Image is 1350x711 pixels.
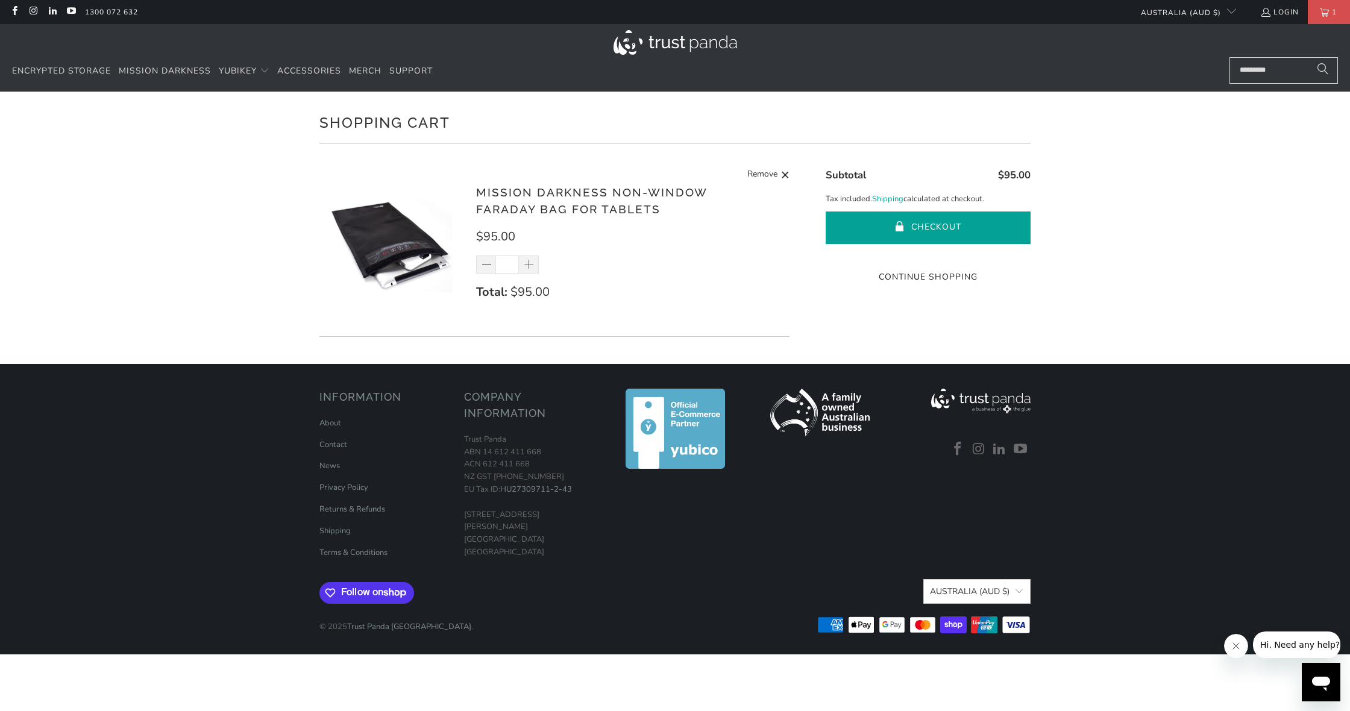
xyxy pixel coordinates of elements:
[1224,634,1248,658] iframe: Close message
[319,110,1031,134] h1: Shopping Cart
[747,168,790,183] a: Remove
[319,439,347,450] a: Contact
[85,5,138,19] a: 1300 072 632
[9,7,19,17] a: Trust Panda Australia on Facebook
[319,547,388,558] a: Terms & Conditions
[923,579,1031,604] button: Australia (AUD $)
[949,442,967,457] a: Trust Panda Australia on Facebook
[826,193,1031,205] p: Tax included. calculated at checkout.
[500,484,572,495] a: HU27309711-2-43
[28,7,38,17] a: Trust Panda Australia on Instagram
[219,57,269,86] summary: YubiKey
[12,57,433,86] nav: Translation missing: en.navigation.header.main_nav
[476,284,507,300] strong: Total:
[347,621,471,632] a: Trust Panda [GEOGRAPHIC_DATA]
[1229,57,1338,84] input: Search...
[1011,442,1029,457] a: Trust Panda Australia on YouTube
[476,186,707,216] a: Mission Darkness Non-Window Faraday Bag for Tablets
[1253,631,1340,658] iframe: Message from company
[510,284,550,300] span: $95.00
[747,168,777,183] span: Remove
[277,57,341,86] a: Accessories
[319,525,351,536] a: Shipping
[319,609,473,633] p: © 2025 .
[319,504,385,515] a: Returns & Refunds
[970,442,988,457] a: Trust Panda Australia on Instagram
[12,57,111,86] a: Encrypted Storage
[826,211,1031,244] button: Checkout
[998,168,1031,182] span: $95.00
[219,65,257,77] span: YubiKey
[319,482,368,493] a: Privacy Policy
[12,65,111,77] span: Encrypted Storage
[389,57,433,86] a: Support
[389,65,433,77] span: Support
[991,442,1009,457] a: Trust Panda Australia on LinkedIn
[319,418,341,428] a: About
[349,57,381,86] a: Merch
[614,30,737,55] img: Trust Panda Australia
[464,433,597,559] p: Trust Panda ABN 14 612 411 668 ACN 612 411 668 NZ GST [PHONE_NUMBER] EU Tax ID: [STREET_ADDRESS][...
[1302,663,1340,701] iframe: Button to launch messaging window
[66,7,76,17] a: Trust Panda Australia on YouTube
[277,65,341,77] span: Accessories
[319,174,464,318] img: Mission Darkness Non-Window Faraday Bag for Tablets
[476,228,515,245] span: $95.00
[47,7,57,17] a: Trust Panda Australia on LinkedIn
[319,460,340,471] a: News
[1308,57,1338,84] button: Search
[119,65,211,77] span: Mission Darkness
[119,57,211,86] a: Mission Darkness
[826,271,1031,284] a: Continue Shopping
[349,65,381,77] span: Merch
[826,168,866,182] span: Subtotal
[872,193,903,205] a: Shipping
[1260,5,1299,19] a: Login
